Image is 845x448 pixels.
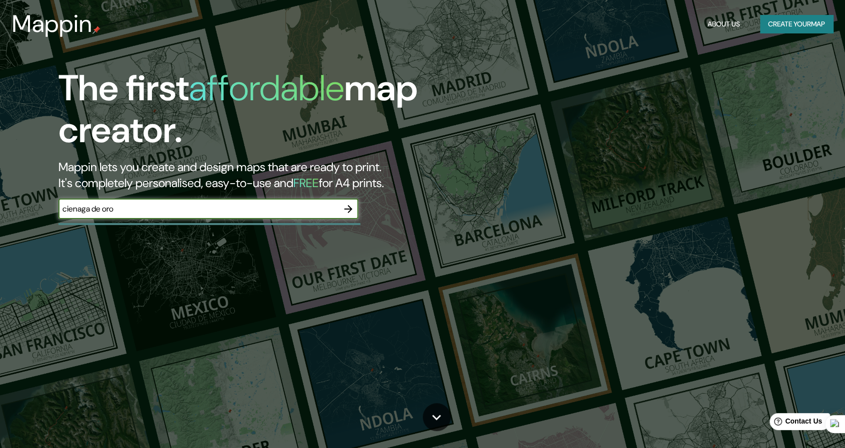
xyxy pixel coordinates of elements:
h2: Mappin lets you create and design maps that are ready to print. It's completely personalised, eas... [58,159,481,191]
h1: The first map creator. [58,67,481,159]
h5: FREE [293,175,319,191]
button: About Us [704,15,744,33]
iframe: Help widget launcher [756,409,834,437]
h3: Mappin [12,10,92,38]
input: Choose your favourite place [58,203,338,215]
button: Create yourmap [760,15,833,33]
h1: affordable [189,65,344,111]
img: mappin-pin [92,26,100,34]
